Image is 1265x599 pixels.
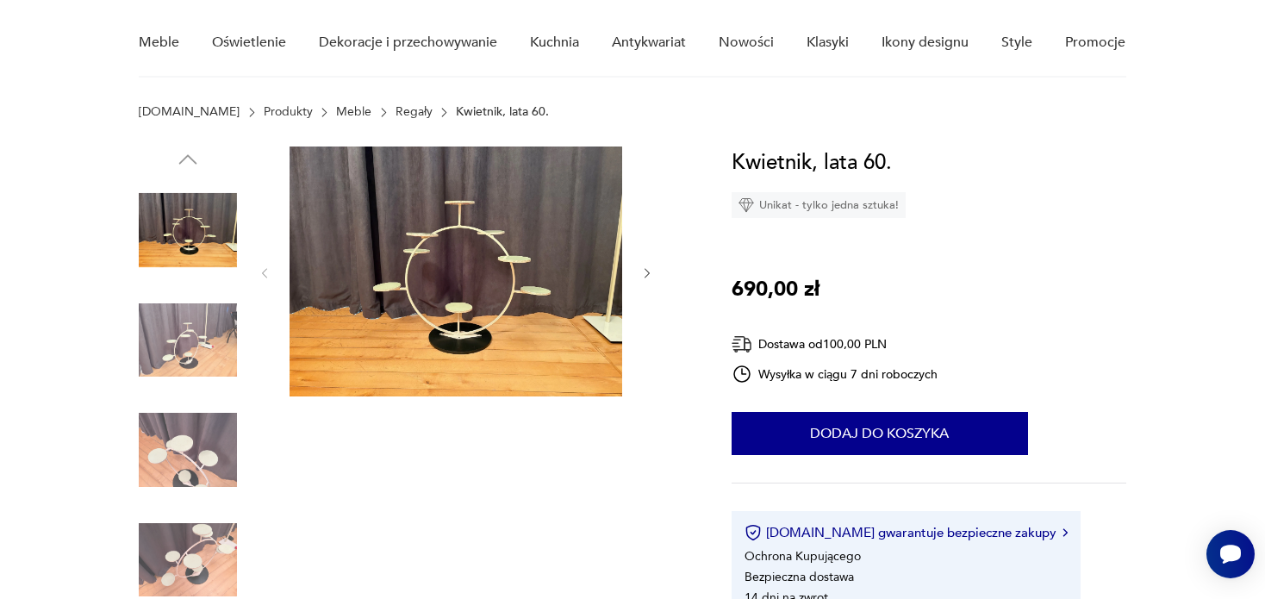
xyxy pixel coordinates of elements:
a: Oświetlenie [212,9,286,76]
a: Promocje [1065,9,1125,76]
a: Ikony designu [882,9,969,76]
div: Dostawa od 100,00 PLN [732,334,938,355]
a: Dekoracje i przechowywanie [319,9,497,76]
iframe: Smartsupp widget button [1206,530,1255,578]
p: 690,00 zł [732,273,819,306]
a: Meble [139,9,179,76]
img: Zdjęcie produktu Kwietnik, lata 60. [290,147,622,396]
li: Bezpieczna dostawa [745,569,854,585]
li: Ochrona Kupującego [745,548,861,565]
div: Unikat - tylko jedna sztuka! [732,192,906,218]
a: Produkty [264,105,313,119]
p: Kwietnik, lata 60. [456,105,549,119]
a: Regały [396,105,433,119]
a: Klasyki [807,9,849,76]
a: Meble [336,105,371,119]
a: [DOMAIN_NAME] [139,105,240,119]
button: [DOMAIN_NAME] gwarantuje bezpieczne zakupy [745,524,1068,541]
img: Zdjęcie produktu Kwietnik, lata 60. [139,291,237,390]
h1: Kwietnik, lata 60. [732,147,892,179]
img: Ikona strzałki w prawo [1062,528,1068,537]
div: Wysyłka w ciągu 7 dni roboczych [732,364,938,384]
button: Dodaj do koszyka [732,412,1028,455]
img: Ikona diamentu [738,197,754,213]
a: Antykwariat [612,9,686,76]
a: Nowości [719,9,774,76]
img: Ikona dostawy [732,334,752,355]
img: Ikona certyfikatu [745,524,762,541]
a: Style [1001,9,1032,76]
img: Zdjęcie produktu Kwietnik, lata 60. [139,401,237,499]
a: Kuchnia [530,9,579,76]
img: Zdjęcie produktu Kwietnik, lata 60. [139,181,237,279]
